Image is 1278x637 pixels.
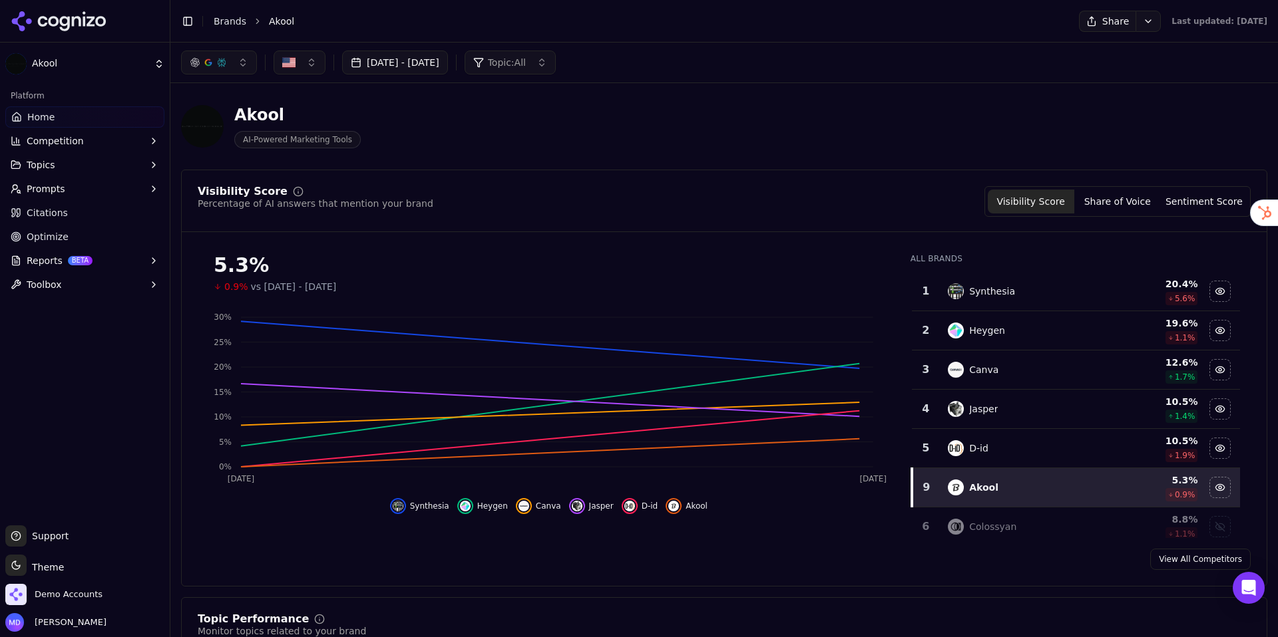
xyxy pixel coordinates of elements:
[917,362,935,378] div: 3
[29,616,106,628] span: [PERSON_NAME]
[27,182,65,195] span: Prompts
[214,362,232,372] tspan: 20%
[198,186,288,197] div: Visibility Score
[1112,473,1197,487] div: 5.3 %
[269,15,294,28] span: Akool
[1150,549,1251,570] a: View All Competitors
[1209,516,1231,537] button: Show colossyan data
[912,429,1240,468] tr: 5d-idD-id10.5%1.9%Hide d-id data
[214,253,884,277] div: 5.3%
[5,178,164,199] button: Prompts
[234,131,361,148] span: AI-Powered Marketing Tools
[917,322,935,338] div: 2
[5,53,27,74] img: Akool
[224,280,248,293] span: 0.9%
[27,562,64,573] span: Theme
[198,614,309,624] div: Topic Performance
[477,501,508,511] span: Heygen
[32,58,148,70] span: Akool
[214,388,232,397] tspan: 15%
[27,529,69,543] span: Support
[5,226,164,247] a: Optimize
[666,498,708,514] button: Hide akool data
[1175,332,1195,343] span: 1.1 %
[5,584,27,605] img: Demo Accounts
[5,613,106,632] button: Open user button
[1175,411,1195,422] span: 1.4 %
[68,256,93,265] span: BETA
[457,498,508,514] button: Hide heygen data
[5,130,164,152] button: Competition
[27,134,84,148] span: Competition
[5,85,164,106] div: Platform
[228,474,255,483] tspan: [DATE]
[1175,450,1195,461] span: 1.9 %
[624,501,635,511] img: d-id
[969,442,988,455] div: D-id
[572,501,582,511] img: jasper
[390,498,449,514] button: Hide synthesia data
[1175,372,1195,382] span: 1.7 %
[393,501,403,511] img: synthesia
[251,280,337,293] span: vs [DATE] - [DATE]
[1209,359,1231,380] button: Hide canva data
[219,462,232,471] tspan: 0%
[5,274,164,295] button: Toolbox
[516,498,561,514] button: Hide canva data
[5,584,103,605] button: Open organization switcher
[536,501,561,511] span: Canva
[1209,398,1231,420] button: Hide jasper data
[668,501,679,511] img: akool
[410,501,449,511] span: Synthesia
[1175,489,1195,500] span: 0.9 %
[569,498,614,514] button: Hide jasper data
[198,197,433,210] div: Percentage of AI answers that mention your brand
[214,15,1052,28] nav: breadcrumb
[948,440,964,456] img: d-id
[589,501,614,511] span: Jasper
[686,501,708,511] span: Akool
[282,56,296,69] img: United States
[5,154,164,176] button: Topics
[214,16,246,27] a: Brands
[1209,320,1231,341] button: Hide heygen data
[919,479,935,495] div: 9
[1209,438,1231,459] button: Hide d-id data
[1112,317,1197,330] div: 19.6 %
[342,51,448,74] button: [DATE] - [DATE]
[912,390,1240,429] tr: 4jasperJasper10.5%1.4%Hide jasper data
[859,474,887,483] tspan: [DATE]
[1175,293,1195,304] span: 5.6 %
[911,253,1240,264] div: All Brands
[948,362,964,378] img: canva
[1171,16,1267,27] div: Last updated: [DATE]
[5,106,164,128] a: Home
[27,278,62,291] span: Toolbox
[969,285,1015,298] div: Synthesia
[1074,190,1161,213] button: Share of Voice
[27,254,63,267] span: Reports
[519,501,529,511] img: canva
[969,481,998,494] div: Akool
[1079,11,1136,32] button: Share
[917,440,935,456] div: 5
[1161,190,1247,213] button: Sentiment Score
[460,501,471,511] img: heygen
[219,438,232,447] tspan: 5%
[642,501,658,511] span: D-id
[912,311,1240,350] tr: 2heygenHeygen19.6%1.1%Hide heygen data
[214,313,232,322] tspan: 30%
[948,322,964,338] img: heygen
[948,519,964,535] img: colossyan
[27,206,68,219] span: Citations
[181,105,224,148] img: Akool
[988,190,1074,213] button: Visibility Score
[912,272,1240,311] tr: 1synthesiaSynthesia20.4%5.6%Hide synthesia data
[969,324,1005,337] div: Heygen
[917,283,935,299] div: 1
[27,230,69,243] span: Optimize
[1112,434,1197,447] div: 10.5 %
[5,250,164,271] button: ReportsBETA
[1112,395,1197,408] div: 10.5 %
[234,104,361,126] div: Akool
